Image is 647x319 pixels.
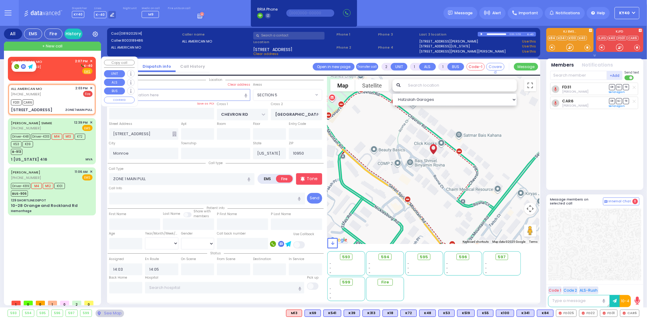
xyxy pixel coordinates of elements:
[550,197,603,205] h5: Message members on selected call
[603,197,639,205] button: Internal Chat 0
[65,108,93,112] div: ZONE 1 MAIN PULL
[603,312,606,315] img: red-radio-icon.svg
[194,214,209,218] span: members
[253,46,292,51] span: [STREET_ADDRESS]
[620,310,639,317] div: CAR6
[446,270,448,275] span: -
[217,102,228,107] label: Cross 1
[11,175,41,180] span: [PHONE_NUMBER]
[382,310,398,317] div: K18
[11,149,22,155] span: B-913
[609,104,625,108] a: Send again
[31,134,51,140] span: Driver-K313
[336,45,376,50] span: Phone 2
[342,254,350,260] span: 593
[496,310,514,317] div: BLS
[181,141,196,146] label: Township
[90,120,93,125] span: ✕
[181,122,187,126] label: Apt
[330,270,332,275] span: -
[556,10,580,16] span: Notifications
[90,86,93,91] span: ✕
[11,141,22,147] span: K53
[330,296,332,300] span: -
[527,32,536,36] div: K-40
[616,84,622,90] span: SO
[579,310,598,317] div: FD22
[75,59,88,63] span: 2:07 PM
[559,312,562,315] img: red-radio-icon.svg
[76,86,88,91] span: 2:03 PM
[122,38,143,43] span: 8003189486
[625,75,634,81] label: Turn off text
[438,310,455,317] div: BLS
[74,120,88,125] span: 12:39 PM
[72,11,84,18] span: KY40
[11,209,32,213] div: Hemorrhage
[11,198,46,203] div: 129 SHORTLINE DEPOT
[253,122,260,126] label: Floor
[619,10,630,16] span: KY40
[620,295,631,307] button: 10-4
[562,99,574,103] a: CAR6
[75,170,88,174] span: 11:06 AM
[119,31,142,36] span: [0819202514]
[11,134,30,140] span: Driver-K48
[522,39,536,44] a: Use this
[356,63,378,70] button: Transfer call
[109,212,126,217] label: First Name
[22,99,33,105] span: CAR6
[163,211,180,216] label: Last Name
[253,51,278,56] span: Clear address
[217,212,237,217] label: P First Name
[172,132,177,136] span: Other building occupants
[286,310,302,317] div: ALS
[496,310,514,317] div: K100
[438,310,455,317] div: K53
[329,236,349,244] a: Open this area in Google Maps (opens a new window)
[11,59,42,64] a: ALL AMERICAN MO
[516,31,521,38] div: 0:53
[596,30,643,34] label: KJFD
[72,7,87,10] label: Dispatcher
[459,254,467,260] span: 596
[228,82,250,87] label: Clear address
[537,310,554,317] div: BLS
[111,45,180,50] label: ALL AMERICAN MO
[109,231,115,236] label: Age
[197,101,214,106] label: Save as POI
[344,310,360,317] div: BLS
[253,89,322,101] span: SECTION 5
[111,38,180,43] label: Caller:
[446,261,448,266] span: -
[336,32,376,37] span: Phone 1
[420,49,506,54] a: [STREET_ADDRESS][PERSON_NAME][PERSON_NAME]
[206,161,226,165] span: Call type
[75,134,85,140] span: K72
[419,310,436,317] div: BLS
[419,63,436,70] button: ALS
[307,275,318,280] label: Pick up
[24,301,33,305] span: 0
[524,79,536,91] button: Toggle fullscreen view
[176,63,210,69] a: Call History
[181,231,193,236] label: Gender
[578,36,587,40] a: K40
[607,71,623,80] button: +Add
[84,69,91,74] u: EMS
[556,310,577,317] div: FD325
[204,206,227,210] span: Patient info
[330,291,332,296] span: -
[307,193,322,204] button: Send
[632,199,638,204] span: 0
[259,175,276,183] label: EMS
[550,71,607,80] input: Search member
[257,92,277,98] span: SECTION 5
[271,102,283,107] label: Cross 2
[181,257,196,262] label: On Scene
[72,301,81,305] span: 2
[623,84,629,90] span: TR
[323,310,341,317] div: K541
[90,169,93,174] span: ✕
[562,89,588,94] span: Elimeilech Friedman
